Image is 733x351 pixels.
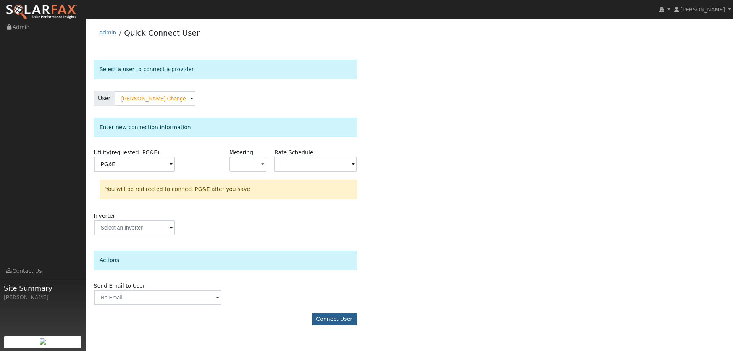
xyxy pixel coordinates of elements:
[94,91,115,106] span: User
[94,220,175,235] input: Select an Inverter
[680,6,725,13] span: [PERSON_NAME]
[229,149,253,157] label: Metering
[4,283,82,293] span: Site Summary
[274,149,313,157] label: Rate Schedule
[6,4,77,20] img: SolarFax
[94,212,115,220] label: Inverter
[94,251,357,270] div: Actions
[94,282,145,290] label: Send Email to User
[100,180,357,199] div: You will be redirected to connect PG&E after you save
[4,293,82,301] div: [PERSON_NAME]
[40,338,46,345] img: retrieve
[312,313,357,326] button: Connect User
[94,157,175,172] input: Select a Utility
[94,290,221,305] input: No Email
[94,60,357,79] div: Select a user to connect a provider
[124,28,200,37] a: Quick Connect User
[99,29,116,36] a: Admin
[94,118,357,137] div: Enter new connection information
[110,149,160,155] span: (requested: PG&E)
[94,149,160,157] label: Utility
[115,91,195,106] input: Select a User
